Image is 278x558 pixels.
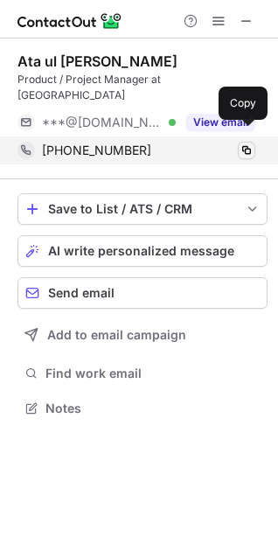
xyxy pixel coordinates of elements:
[186,114,255,131] button: Reveal Button
[48,244,234,258] span: AI write personalized message
[45,401,261,416] span: Notes
[17,319,268,351] button: Add to email campaign
[17,277,268,309] button: Send email
[17,52,177,70] div: Ata ul [PERSON_NAME]
[42,143,151,158] span: [PHONE_NUMBER]
[17,361,268,386] button: Find work email
[17,72,268,103] div: Product / Project Manager at [GEOGRAPHIC_DATA]
[17,193,268,225] button: save-profile-one-click
[45,366,261,381] span: Find work email
[42,115,163,130] span: ***@[DOMAIN_NAME]
[47,328,186,342] span: Add to email campaign
[48,286,115,300] span: Send email
[17,10,122,31] img: ContactOut v5.3.10
[17,396,268,421] button: Notes
[17,235,268,267] button: AI write personalized message
[48,202,237,216] div: Save to List / ATS / CRM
